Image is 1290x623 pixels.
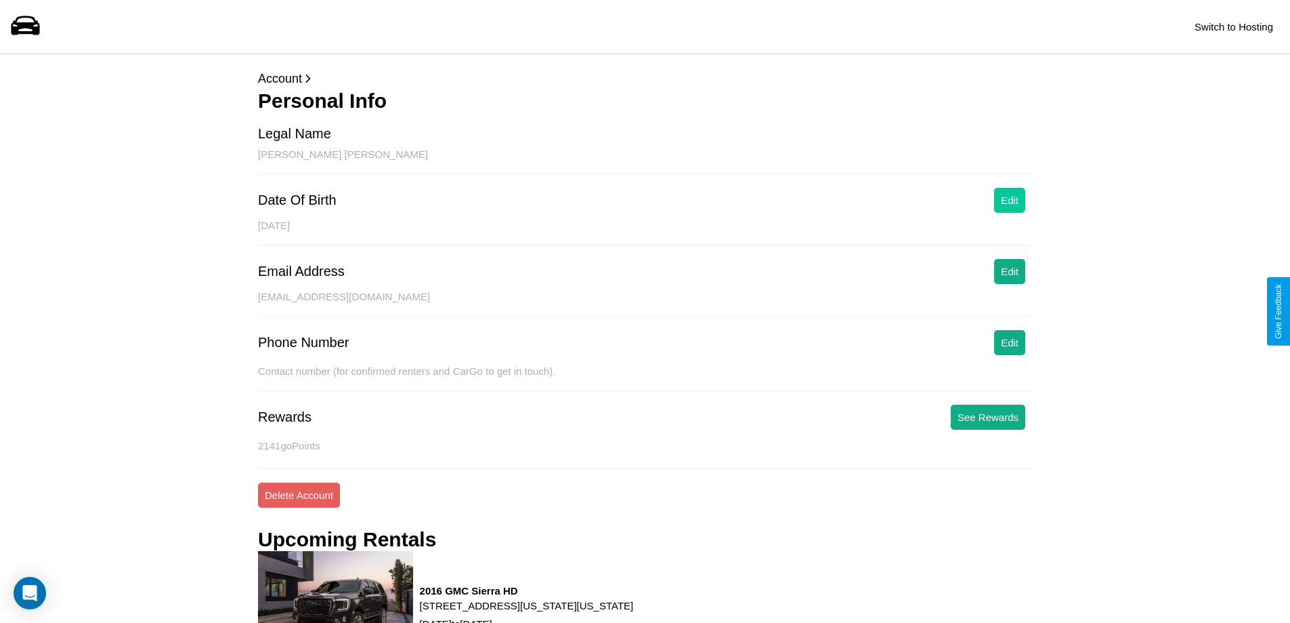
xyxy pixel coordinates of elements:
[258,335,349,350] div: Phone Number
[994,330,1025,355] button: Edit
[258,365,1032,391] div: Contact number (for confirmed renters and CarGo to get in touch).
[258,126,331,142] div: Legal Name
[1188,14,1280,39] button: Switch to Hosting
[258,437,1032,455] p: 2141 goPoints
[258,264,345,279] div: Email Address
[258,409,311,425] div: Rewards
[258,483,340,508] button: Delete Account
[258,193,337,208] div: Date Of Birth
[258,89,1032,113] h3: Personal Info
[258,220,1032,245] div: [DATE]
[420,585,634,597] h3: 2016 GMC Sierra HD
[951,405,1025,430] button: See Rewards
[994,259,1025,284] button: Edit
[258,291,1032,317] div: [EMAIL_ADDRESS][DOMAIN_NAME]
[258,68,1032,89] p: Account
[1274,284,1283,339] div: Give Feedback
[14,577,46,609] div: Open Intercom Messenger
[258,528,436,551] h3: Upcoming Rentals
[420,597,634,615] p: [STREET_ADDRESS][US_STATE][US_STATE]
[258,148,1032,174] div: [PERSON_NAME] [PERSON_NAME]
[994,188,1025,213] button: Edit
